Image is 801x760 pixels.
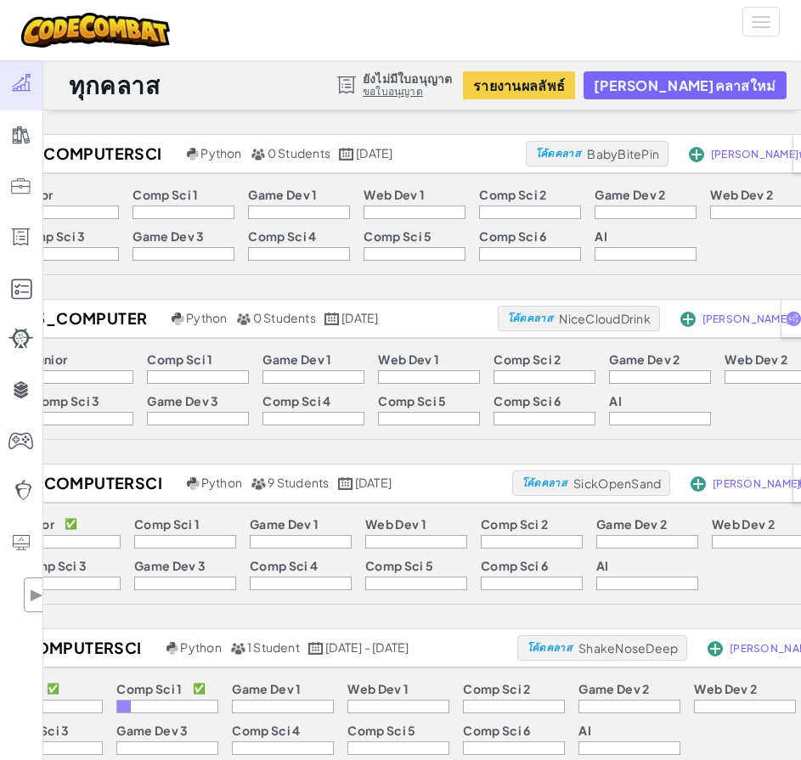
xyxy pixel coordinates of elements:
span: Python [180,639,221,655]
span: Python [200,145,241,160]
p: Game Dev 2 [595,188,665,201]
a: ขอใบอนุญาต [363,85,453,99]
span: โค้ดคลาส [522,478,567,488]
span: SickOpenSand [573,476,661,491]
p: Comp Sci 3 [17,229,85,243]
p: ✅ [65,517,77,531]
p: ✅ [193,682,206,695]
button: รายงานผลลัพธ์ [463,71,575,99]
p: Game Dev 2 [596,517,667,531]
span: 1 Student [247,639,300,655]
span: ยังไม่มีใบอนุญาต [363,71,453,85]
img: calendar.svg [324,312,340,325]
p: AI [596,559,609,572]
img: python.png [166,642,179,655]
p: Game Dev 3 [134,559,206,572]
p: Comp Sci 1 [134,517,200,531]
p: Comp Sci 5 [365,559,433,572]
p: Comp Sci 6 [463,723,530,737]
span: ▶ [29,583,43,607]
p: Comp Sci 6 [481,559,548,572]
img: MultipleUsers.png [236,312,251,325]
img: calendar.svg [338,477,353,490]
p: Game Dev 3 [133,229,204,243]
p: Comp Sci 6 [494,394,561,408]
p: Junior [19,517,54,531]
span: 9 Students [268,475,329,490]
p: Web Dev 2 [694,682,757,695]
span: โค้ดคลาส [507,313,552,324]
span: ShakeNoseDeep [578,640,678,656]
img: IconAddStudents.svg [691,476,706,492]
span: [DATE] [341,310,378,325]
p: Game Dev 1 [232,682,301,695]
p: Web Dev 1 [378,352,439,366]
p: Comp Sci 4 [250,559,318,572]
p: Game Dev 3 [116,723,188,737]
h1: ทุกคลาส [69,69,160,101]
p: Comp Sci 4 [232,723,300,737]
span: Python [186,310,227,325]
span: Python [201,475,242,490]
p: Comp Sci 5 [364,229,432,243]
p: Web Dev 1 [364,188,425,201]
p: Web Dev 2 [725,352,787,366]
img: calendar.svg [308,642,324,655]
p: AI [609,394,622,408]
img: calendar.svg [339,148,354,160]
p: Comp Sci 2 [481,517,548,531]
p: Junior [31,352,67,366]
span: [DATE] [356,145,392,160]
span: [DATE] - [DATE] [325,639,409,655]
p: Comp Sci 4 [262,394,330,408]
p: Comp Sci 5 [378,394,446,408]
span: [DATE] [355,475,392,490]
span: โค้ดคลาส [535,149,580,159]
img: CodeCombat logo [21,13,170,48]
img: MultipleUsers.png [230,642,245,655]
p: Web Dev 1 [365,517,426,531]
img: MultipleUsers.png [251,148,266,160]
span: NiceCloudDrink [559,311,651,326]
p: Comp Sci 1 [147,352,212,366]
p: Game Dev 1 [250,517,319,531]
img: python.png [172,312,184,325]
p: AI [595,229,607,243]
img: python.png [187,148,200,160]
p: Comp Sci 3 [31,394,99,408]
span: 0 Students [268,145,330,160]
p: Web Dev 1 [347,682,409,695]
p: ✅ [47,682,59,695]
p: Game Dev 1 [262,352,331,366]
img: python.png [187,477,200,490]
p: Comp Sci 4 [248,229,316,243]
p: AI [578,723,591,737]
p: Comp Sci 1 [116,682,182,695]
span: BabyBitePin [587,146,659,161]
img: IconAddStudents.svg [708,641,723,656]
img: MultipleUsers.png [251,477,266,490]
p: Comp Sci 1 [133,188,198,201]
p: Comp Sci 5 [347,723,415,737]
p: Web Dev 2 [710,188,773,201]
p: Comp Sci 2 [463,682,530,695]
img: IconAddStudents.svg [680,312,696,327]
p: Game Dev 1 [248,188,317,201]
button: [PERSON_NAME]คลาสใหม่ [584,71,786,99]
p: Web Dev 2 [712,517,775,531]
p: Comp Sci 2 [479,188,546,201]
p: Game Dev 2 [578,682,649,695]
span: 0 Students [253,310,316,325]
img: IconAddStudents.svg [689,147,704,162]
p: Game Dev 3 [147,394,218,408]
p: Comp Sci 6 [479,229,546,243]
p: Game Dev 2 [609,352,680,366]
p: Comp Sci 2 [494,352,561,366]
p: Comp Sci 3 [19,559,87,572]
span: โค้ดคลาส [527,643,572,653]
